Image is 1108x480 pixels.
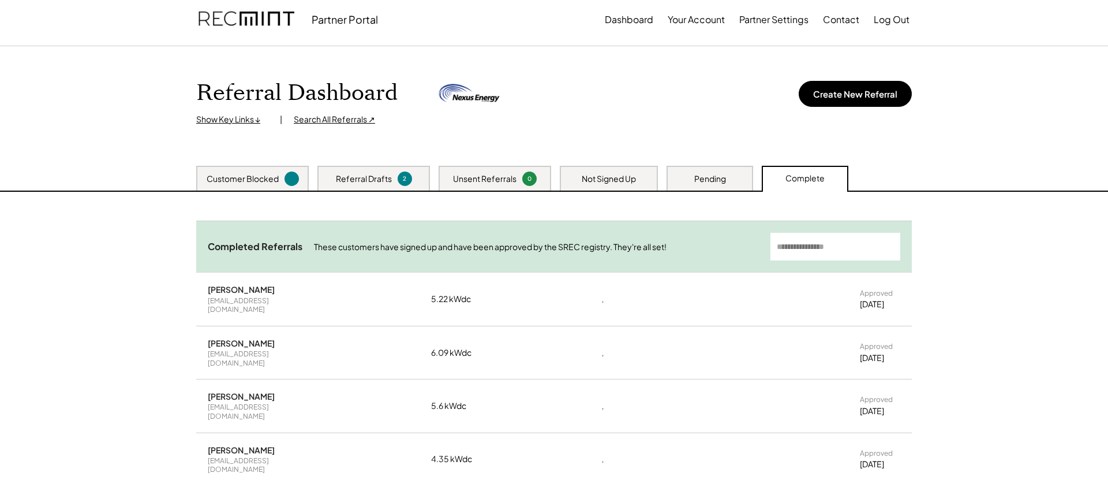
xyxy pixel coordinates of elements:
[524,174,535,183] div: 0
[399,174,410,183] div: 2
[312,13,378,26] div: Partner Portal
[605,8,653,31] button: Dashboard
[208,391,275,401] div: [PERSON_NAME]
[431,453,489,465] div: 4.35 kWdc
[196,114,268,125] div: Show Key Links ↓
[208,403,317,421] div: [EMAIL_ADDRESS][DOMAIN_NAME]
[314,241,759,253] div: These customers have signed up and have been approved by the SREC registry. They're all set!
[739,8,808,31] button: Partner Settings
[860,289,893,298] div: Approved
[208,456,317,474] div: [EMAIL_ADDRESS][DOMAIN_NAME]
[874,8,909,31] button: Log Out
[208,296,317,314] div: [EMAIL_ADDRESS][DOMAIN_NAME]
[602,402,604,411] div: ,
[602,455,604,464] div: ,
[602,349,604,358] div: ,
[860,459,884,470] div: [DATE]
[582,173,636,185] div: Not Signed Up
[668,8,725,31] button: Your Account
[860,342,893,351] div: Approved
[694,173,726,185] div: Pending
[799,81,912,107] button: Create New Referral
[453,173,516,185] div: Unsent Referrals
[431,293,489,305] div: 5.22 kWdc
[438,75,501,111] img: nexus-energy-systems.png
[294,114,375,125] div: Search All Referrals ↗
[860,395,893,404] div: Approved
[208,349,317,367] div: [EMAIL_ADDRESS][DOMAIN_NAME]
[196,80,398,107] h1: Referral Dashboard
[860,299,884,310] div: [DATE]
[431,347,489,359] div: 6.09 kWdc
[336,173,392,185] div: Referral Drafts
[431,400,489,412] div: 5.6 kWdc
[208,241,302,253] div: Completed Referrals
[860,352,884,364] div: [DATE]
[860,405,884,417] div: [DATE]
[208,284,275,295] div: [PERSON_NAME]
[785,173,825,184] div: Complete
[280,114,282,125] div: |
[860,449,893,458] div: Approved
[208,338,275,348] div: [PERSON_NAME]
[207,173,279,185] div: Customer Blocked
[602,295,604,304] div: ,
[208,445,275,455] div: [PERSON_NAME]
[823,8,859,31] button: Contact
